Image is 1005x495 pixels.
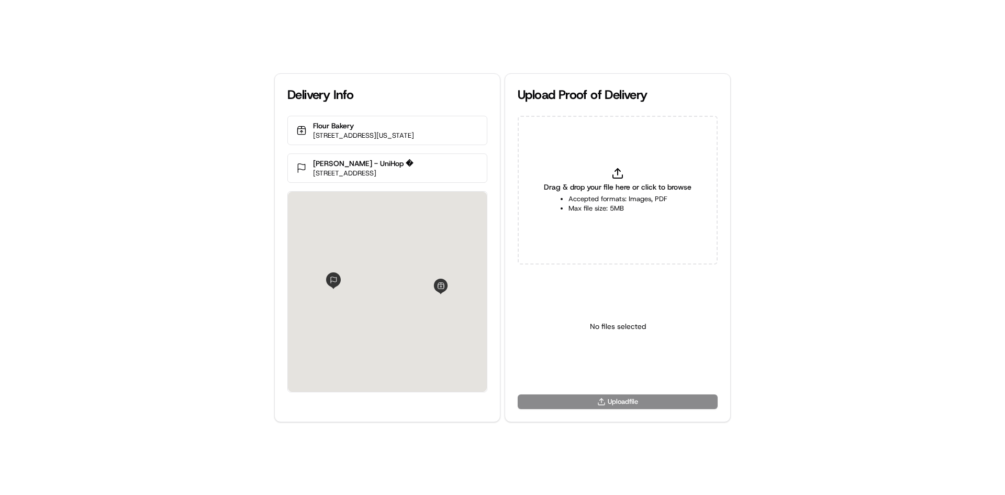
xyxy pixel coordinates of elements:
div: Upload Proof of Delivery [518,86,718,103]
span: Drag & drop your file here or click to browse [544,182,691,192]
p: [STREET_ADDRESS] [313,169,413,178]
p: [PERSON_NAME] - UniHop � [313,158,413,169]
li: Accepted formats: Images, PDF [568,194,667,204]
p: No files selected [590,321,646,332]
p: [STREET_ADDRESS][US_STATE] [313,131,414,140]
li: Max file size: 5MB [568,204,667,213]
p: Flour Bakery [313,120,414,131]
div: Delivery Info [287,86,487,103]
